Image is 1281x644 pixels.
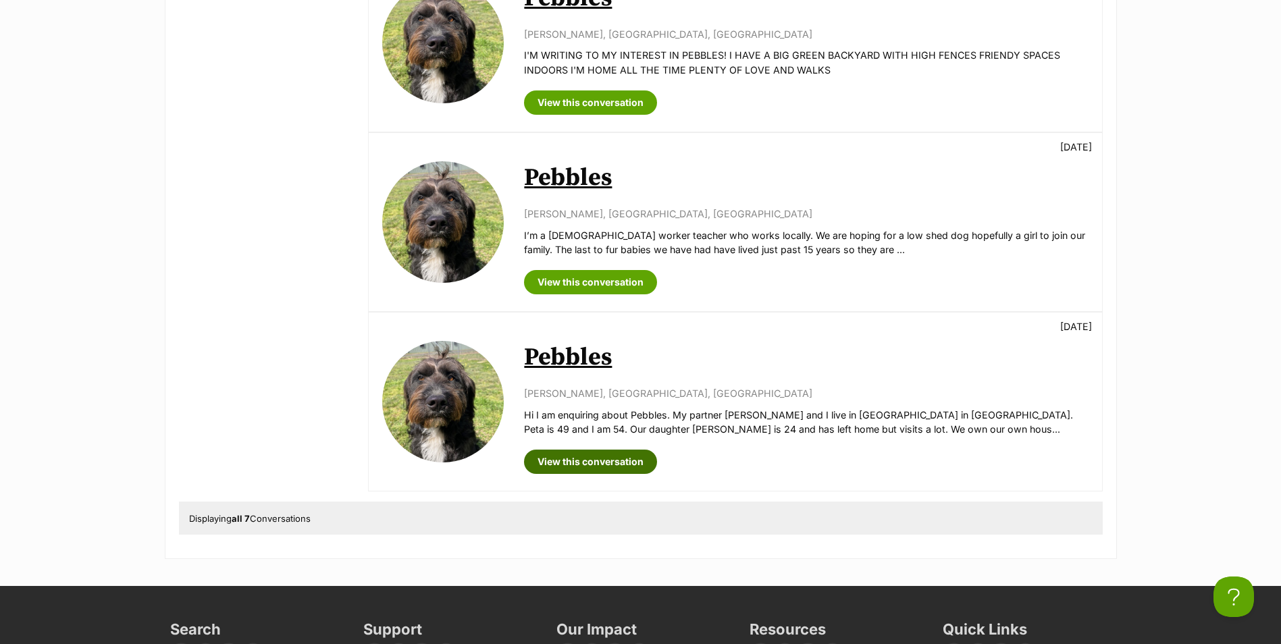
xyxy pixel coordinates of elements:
span: Displaying Conversations [189,513,311,524]
p: [PERSON_NAME], [GEOGRAPHIC_DATA], [GEOGRAPHIC_DATA] [524,386,1088,400]
p: [DATE] [1060,140,1092,154]
a: Pebbles [524,342,612,373]
strong: all 7 [232,513,250,524]
p: Hi I am enquiring about Pebbles. My partner [PERSON_NAME] and I live in [GEOGRAPHIC_DATA] in [GEO... [524,408,1088,437]
a: View this conversation [524,270,657,294]
p: I'M WRITING TO MY INTEREST IN PEBBLES! I HAVE A BIG GREEN BACKYARD WITH HIGH FENCES FRIENDY SPACE... [524,48,1088,77]
a: Pebbles [524,163,612,193]
p: [DATE] [1060,319,1092,333]
p: I’m a [DEMOGRAPHIC_DATA] worker teacher who works locally. We are hoping for a low shed dog hopef... [524,228,1088,257]
img: Pebbles [382,161,504,283]
iframe: Help Scout Beacon - Open [1213,576,1254,617]
p: [PERSON_NAME], [GEOGRAPHIC_DATA], [GEOGRAPHIC_DATA] [524,207,1088,221]
a: View this conversation [524,90,657,115]
img: Pebbles [382,341,504,462]
p: [PERSON_NAME], [GEOGRAPHIC_DATA], [GEOGRAPHIC_DATA] [524,27,1088,41]
a: View this conversation [524,450,657,474]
